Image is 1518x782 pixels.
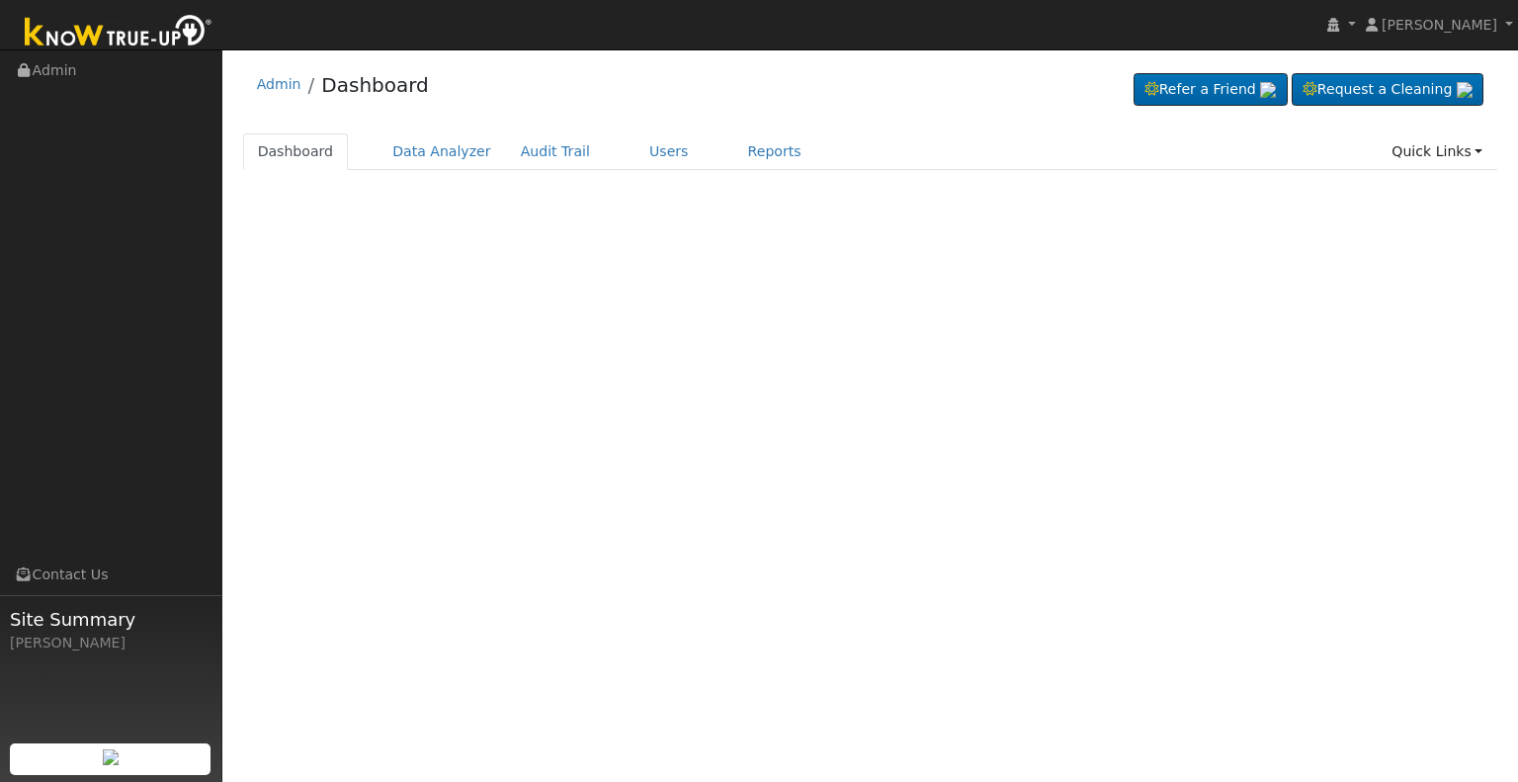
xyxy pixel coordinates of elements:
span: Site Summary [10,606,211,633]
a: Reports [733,133,816,170]
a: Dashboard [321,73,429,97]
a: Users [634,133,704,170]
img: Know True-Up [15,11,222,55]
a: Request a Cleaning [1292,73,1483,107]
span: [PERSON_NAME] [1382,17,1497,33]
a: Dashboard [243,133,349,170]
a: Data Analyzer [378,133,506,170]
img: retrieve [103,749,119,765]
a: Audit Trail [506,133,605,170]
img: retrieve [1457,82,1473,98]
img: retrieve [1260,82,1276,98]
a: Refer a Friend [1134,73,1288,107]
div: [PERSON_NAME] [10,633,211,653]
a: Quick Links [1377,133,1497,170]
a: Admin [257,76,301,92]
